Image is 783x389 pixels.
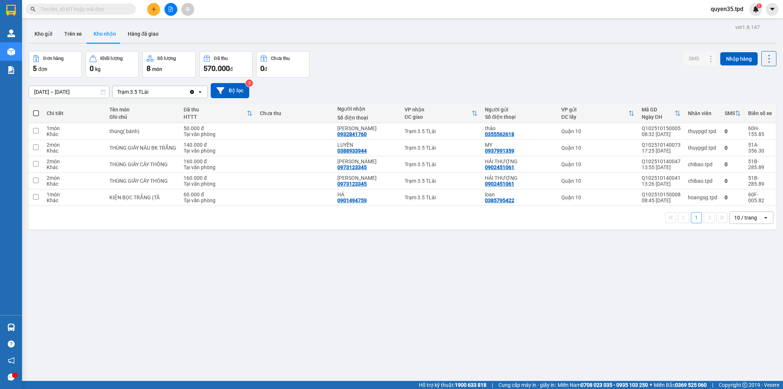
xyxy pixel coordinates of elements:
[688,178,717,184] div: chibao.tpd
[758,3,760,8] span: 1
[47,158,102,164] div: 2 món
[735,23,760,31] div: ver 1.8.147
[47,197,102,203] div: Khác
[122,25,164,43] button: Hàng đã giao
[47,148,102,154] div: Khác
[47,164,102,170] div: Khác
[499,381,556,389] span: Cung cấp máy in - giấy in:
[40,5,127,13] input: Tìm tên, số ĐT hoặc mã đơn
[33,64,37,73] span: 5
[29,51,82,78] button: Đơn hàng5đơn
[757,3,762,8] sup: 1
[184,158,253,164] div: 160.000 đ
[725,178,741,184] div: 0
[721,104,744,123] th: Toggle SortBy
[8,340,15,347] span: question-circle
[485,114,554,120] div: Số điện thoại
[748,142,772,154] div: 51A-356.30
[337,106,397,112] div: Người nhận
[214,56,228,61] div: Đã thu
[642,142,681,148] div: Q102510140073
[455,382,486,388] strong: 1900 633 818
[47,142,102,148] div: 2 món
[109,128,177,134] div: thùng( bánh)
[164,3,177,16] button: file-add
[264,66,267,72] span: đ
[146,64,151,73] span: 8
[642,114,675,120] div: Ngày ĐH
[742,382,747,388] span: copyright
[211,83,249,98] button: Bộ lọc
[151,7,156,12] span: plus
[401,104,481,123] th: Toggle SortBy
[203,64,230,73] span: 570.000
[337,197,367,203] div: 0901494759
[675,382,707,388] strong: 0369 525 060
[748,192,772,203] div: 60F-005.82
[337,175,397,181] div: thu minh
[642,158,681,164] div: Q102510140047
[748,125,772,137] div: 60H-155.85
[419,381,486,389] span: Hỗ trợ kỹ thuật:
[58,25,88,43] button: Trên xe
[766,3,779,16] button: caret-down
[337,142,397,148] div: LUYẾN
[184,107,247,113] div: Đã thu
[260,110,330,116] div: Chưa thu
[337,158,397,164] div: thu minh
[725,128,741,134] div: 0
[149,88,150,96] input: Selected Trạm 3.5 TLài.
[642,125,681,131] div: Q102510150005
[95,66,101,72] span: kg
[337,148,367,154] div: 0388933944
[763,215,769,221] svg: open
[184,148,253,154] div: Tại văn phòng
[650,383,652,386] span: ⚪️
[734,214,757,221] div: 10 / trang
[157,56,176,61] div: Số lượng
[485,197,514,203] div: 0385795422
[581,382,648,388] strong: 0708 023 035 - 0935 103 250
[561,161,634,167] div: Quận 10
[109,194,177,200] div: KIỆN BỌC TRẮNG (TÃ
[230,66,233,72] span: đ
[561,145,634,151] div: Quận 10
[688,194,717,200] div: hoangsg.tpd
[189,89,195,95] svg: Clear value
[405,178,478,184] div: Trạm 3.5 TLài
[109,178,177,184] div: THÙNG GIẤY CÂY THÔNG
[184,125,253,131] div: 50.000 đ
[29,86,109,98] input: Select a date range.
[748,175,772,187] div: 51B-285.89
[142,51,196,78] button: Số lượng8món
[184,197,253,203] div: Tại văn phòng
[181,3,194,16] button: aim
[725,161,741,167] div: 0
[337,115,397,121] div: Số điện thoại
[769,6,776,13] span: caret-down
[748,110,772,116] div: Biển số xe
[109,107,177,113] div: Tên món
[47,181,102,187] div: Khác
[29,25,58,43] button: Kho gửi
[8,374,15,381] span: message
[117,88,148,96] div: Trạm 3.5 TLài
[197,89,203,95] svg: open
[109,114,177,120] div: Ghi chú
[561,178,634,184] div: Quận 10
[642,148,681,154] div: 17:25 [DATE]
[638,104,684,123] th: Toggle SortBy
[753,6,759,13] img: icon-new-feature
[43,56,64,61] div: Đơn hàng
[47,175,102,181] div: 2 món
[184,181,253,187] div: Tại văn phòng
[109,161,177,167] div: THÙNG GIẤY CÂY THÔNG
[100,56,123,61] div: Khối lượng
[405,194,478,200] div: Trạm 3.5 TLài
[485,181,514,187] div: 0902451061
[485,131,514,137] div: 0355562618
[30,7,36,12] span: search
[688,128,717,134] div: thuypgd.tpd
[7,48,15,56] img: warehouse-icon
[184,114,247,120] div: HTTT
